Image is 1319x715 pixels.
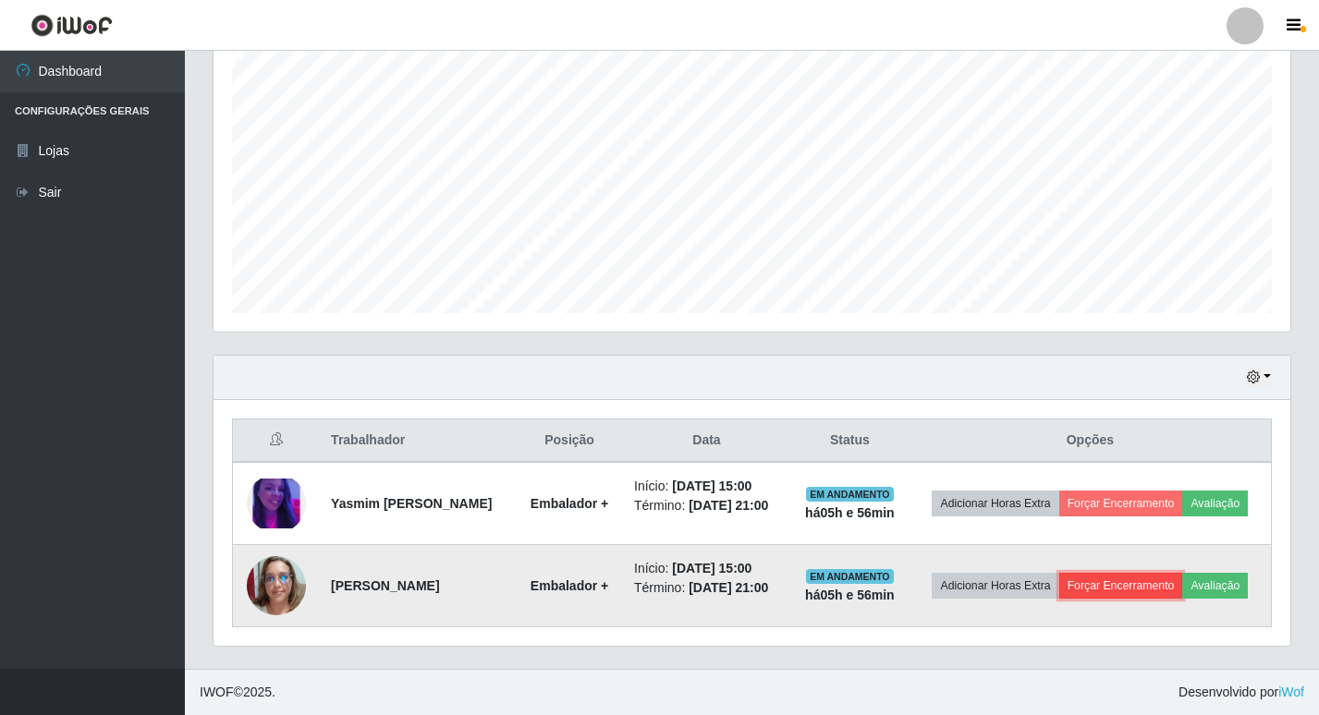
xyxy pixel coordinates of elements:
li: Início: [634,559,779,578]
strong: [PERSON_NAME] [331,578,439,593]
span: EM ANDAMENTO [806,487,894,502]
strong: há 05 h e 56 min [805,505,895,520]
img: CoreUI Logo [31,14,113,37]
time: [DATE] 15:00 [672,561,751,576]
span: IWOF [200,685,234,699]
th: Opções [910,419,1272,463]
li: Término: [634,578,779,598]
th: Trabalhador [320,419,516,463]
span: Desenvolvido por [1179,683,1304,702]
time: [DATE] 15:00 [672,479,751,493]
time: [DATE] 21:00 [689,580,768,595]
strong: Yasmim [PERSON_NAME] [331,496,492,511]
button: Avaliação [1182,573,1248,599]
button: Adicionar Horas Extra [932,491,1058,516]
button: Forçar Encerramento [1059,573,1183,599]
th: Data [623,419,790,463]
span: EM ANDAMENTO [806,569,894,584]
span: © 2025 . [200,683,275,702]
strong: Embalador + [531,496,608,511]
li: Início: [634,477,779,496]
th: Posição [516,419,623,463]
button: Adicionar Horas Extra [932,573,1058,599]
th: Status [790,419,910,463]
img: 1734315233466.jpeg [247,556,306,615]
li: Término: [634,496,779,515]
button: Forçar Encerramento [1059,491,1183,516]
time: [DATE] 21:00 [689,498,768,513]
strong: há 05 h e 56 min [805,588,895,602]
strong: Embalador + [531,578,608,593]
a: iWof [1278,685,1304,699]
button: Avaliação [1182,491,1248,516]
img: 1704253310544.jpeg [247,479,306,529]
